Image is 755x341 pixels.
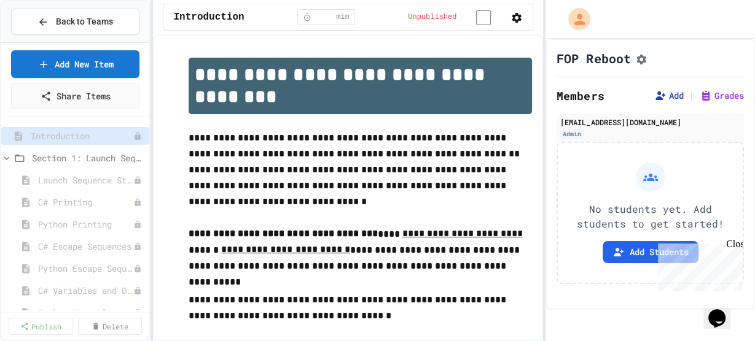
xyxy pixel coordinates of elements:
span: Unpublished [408,12,456,22]
div: Unpublished [133,264,142,273]
span: Python Variables and Data Types [38,306,133,319]
div: Unpublished [133,198,142,207]
span: Section 1: Launch Sequence [32,151,144,164]
h2: Members [557,87,604,104]
div: Unpublished [133,220,142,229]
a: Add New Item [11,50,139,78]
span: Introduction [31,129,133,142]
input: publish toggle [461,10,506,25]
span: Python Escape Sequences [38,262,133,275]
iframe: chat widget [653,239,743,291]
div: Unpublished [133,242,142,251]
span: Python Printing [38,218,133,231]
div: My Account [555,5,593,33]
span: Launch Sequence Story [38,174,133,186]
div: [EMAIL_ADDRESS][DOMAIN_NAME] [560,117,740,128]
span: Back to Teams [56,15,113,28]
div: Unpublished [133,176,142,185]
button: Add Students [603,241,698,263]
a: Publish [9,318,73,335]
span: C# Escape Sequences [38,240,133,253]
button: Back to Teams [11,9,139,35]
span: C# Variables and Data Types [38,284,133,297]
span: C# Printing [38,196,133,209]
button: Add [654,90,684,102]
div: Admin [560,129,584,139]
div: Chat with us now!Close [5,5,85,78]
a: Delete [78,318,143,335]
div: Unpublished [133,308,142,317]
button: Grades [700,90,744,102]
p: No students yet. Add students to get started! [568,202,733,231]
span: | [689,88,695,103]
button: Assignment Settings [635,51,647,66]
iframe: chat widget [703,292,743,329]
div: Unpublished [133,286,142,295]
a: Share Items [11,83,139,109]
span: Introduction [173,10,244,25]
div: Unpublished [133,132,142,140]
h1: FOP Reboot [557,50,630,67]
span: min [336,12,350,22]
